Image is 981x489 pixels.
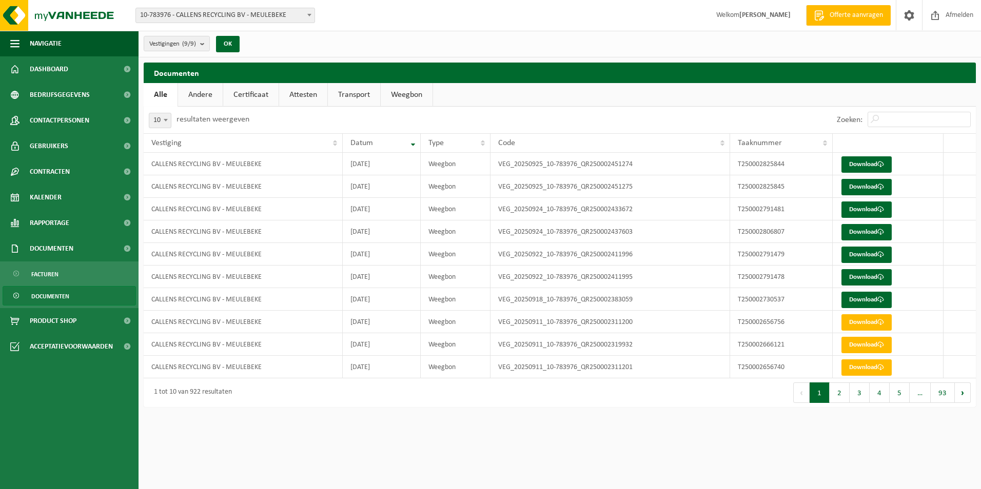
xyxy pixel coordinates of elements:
[30,210,69,236] span: Rapportage
[343,333,421,356] td: [DATE]
[490,175,731,198] td: VEG_20250925_10-783976_QR250002451275
[144,333,343,356] td: CALLENS RECYCLING BV - MEULEBEKE
[343,153,421,175] td: [DATE]
[30,133,68,159] span: Gebruikers
[730,220,833,243] td: T250002806807
[144,63,976,83] h2: Documenten
[490,220,731,243] td: VEG_20250924_10-783976_QR250002437603
[149,113,171,128] span: 10
[30,82,90,108] span: Bedrijfsgegevens
[730,356,833,378] td: T250002656740
[730,243,833,266] td: T250002791479
[490,288,731,311] td: VEG_20250918_10-783976_QR250002383059
[730,311,833,333] td: T250002656756
[343,356,421,378] td: [DATE]
[30,308,76,334] span: Product Shop
[730,198,833,220] td: T250002791481
[30,159,70,185] span: Contracten
[490,266,731,288] td: VEG_20250922_10-783976_QR250002411995
[730,175,833,198] td: T250002825845
[841,292,892,308] a: Download
[144,36,210,51] button: Vestigingen(9/9)
[182,40,196,47] count: (9/9)
[144,153,343,175] td: CALLENS RECYCLING BV - MEULEBEKE
[730,266,833,288] td: T250002791478
[730,153,833,175] td: T250002825844
[793,382,810,403] button: Previous
[841,269,892,286] a: Download
[144,220,343,243] td: CALLENS RECYCLING BV - MEULEBEKE
[837,116,862,124] label: Zoeken:
[421,175,490,198] td: Weegbon
[30,56,68,82] span: Dashboard
[144,83,178,107] a: Alle
[176,115,249,124] label: resultaten weergeven
[144,311,343,333] td: CALLENS RECYCLING BV - MEULEBEKE
[490,311,731,333] td: VEG_20250911_10-783976_QR250002311200
[216,36,240,52] button: OK
[343,175,421,198] td: [DATE]
[490,198,731,220] td: VEG_20250924_10-783976_QR250002433672
[841,247,892,263] a: Download
[730,288,833,311] td: T250002730537
[490,153,731,175] td: VEG_20250925_10-783976_QR250002451274
[498,139,515,147] span: Code
[841,179,892,195] a: Download
[421,243,490,266] td: Weegbon
[841,224,892,240] a: Download
[30,236,73,261] span: Documenten
[490,243,731,266] td: VEG_20250922_10-783976_QR250002411996
[31,287,69,306] span: Documenten
[870,382,890,403] button: 4
[343,311,421,333] td: [DATE]
[421,153,490,175] td: Weegbon
[739,11,791,19] strong: [PERSON_NAME]
[350,139,373,147] span: Datum
[841,359,892,376] a: Download
[810,382,830,403] button: 1
[30,334,113,359] span: Acceptatievoorwaarden
[3,286,136,305] a: Documenten
[490,333,731,356] td: VEG_20250911_10-783976_QR250002319932
[841,337,892,353] a: Download
[30,185,62,210] span: Kalender
[149,36,196,52] span: Vestigingen
[136,8,315,23] span: 10-783976 - CALLENS RECYCLING BV - MEULEBEKE
[135,8,315,23] span: 10-783976 - CALLENS RECYCLING BV - MEULEBEKE
[144,356,343,378] td: CALLENS RECYCLING BV - MEULEBEKE
[178,83,223,107] a: Andere
[144,288,343,311] td: CALLENS RECYCLING BV - MEULEBEKE
[841,314,892,331] a: Download
[149,383,232,402] div: 1 tot 10 van 922 resultaten
[421,311,490,333] td: Weegbon
[343,243,421,266] td: [DATE]
[328,83,380,107] a: Transport
[30,31,62,56] span: Navigatie
[381,83,433,107] a: Weegbon
[31,264,58,284] span: Facturen
[3,264,136,283] a: Facturen
[841,201,892,218] a: Download
[830,382,850,403] button: 2
[850,382,870,403] button: 3
[421,288,490,311] td: Weegbon
[730,333,833,356] td: T250002666121
[144,266,343,288] td: CALLENS RECYCLING BV - MEULEBEKE
[738,139,782,147] span: Taaknummer
[343,266,421,288] td: [DATE]
[421,266,490,288] td: Weegbon
[144,198,343,220] td: CALLENS RECYCLING BV - MEULEBEKE
[421,220,490,243] td: Weegbon
[343,220,421,243] td: [DATE]
[223,83,279,107] a: Certificaat
[144,175,343,198] td: CALLENS RECYCLING BV - MEULEBEKE
[955,382,971,403] button: Next
[428,139,444,147] span: Type
[421,198,490,220] td: Weegbon
[827,10,886,21] span: Offerte aanvragen
[890,382,910,403] button: 5
[279,83,327,107] a: Attesten
[343,198,421,220] td: [DATE]
[931,382,955,403] button: 93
